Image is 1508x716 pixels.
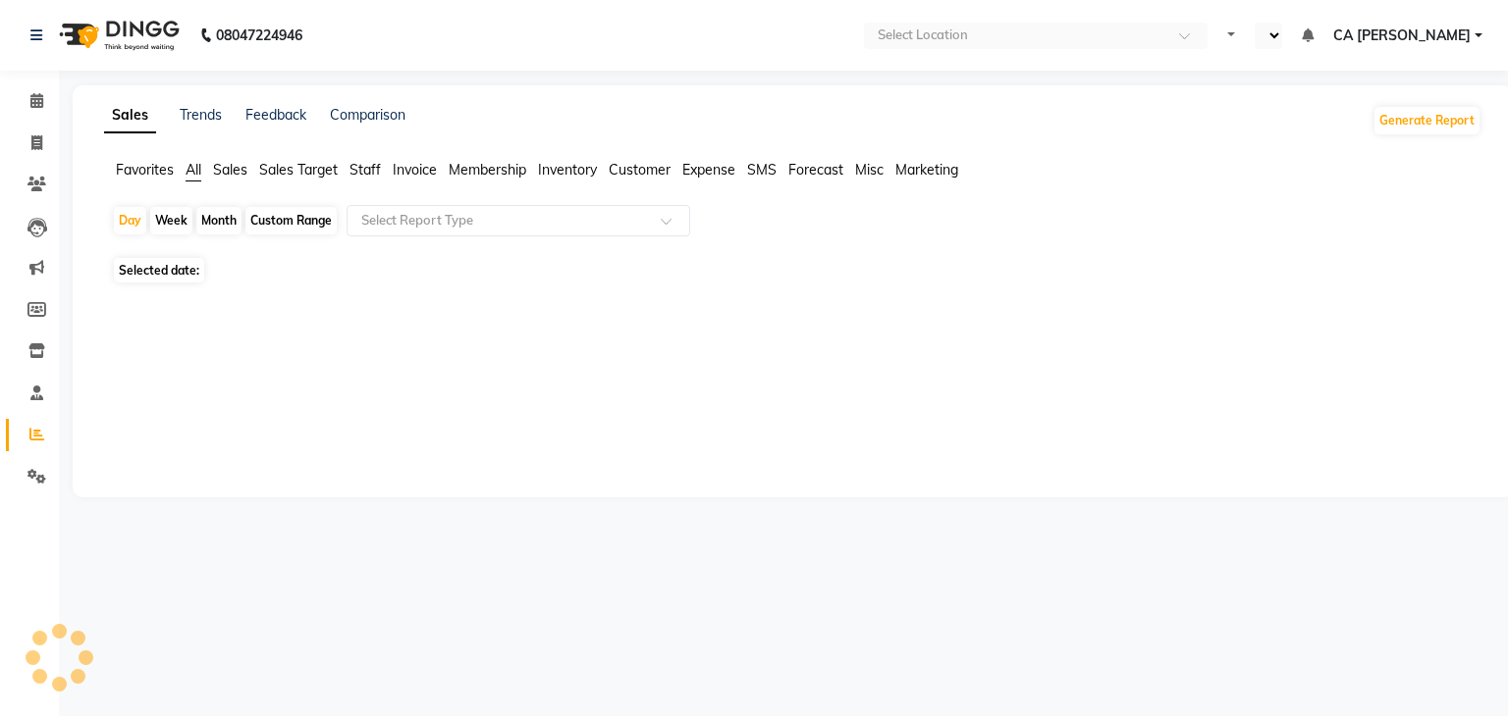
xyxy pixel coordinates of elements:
div: Week [150,207,192,234]
span: Sales [213,161,247,179]
span: Marketing [895,161,958,179]
a: Comparison [330,106,405,124]
div: Custom Range [245,207,337,234]
a: Sales [104,98,156,133]
span: Expense [682,161,735,179]
span: Misc [855,161,884,179]
span: Favorites [116,161,174,179]
span: Sales Target [259,161,338,179]
span: Customer [609,161,671,179]
div: Select Location [878,26,968,45]
a: Trends [180,106,222,124]
img: logo [50,8,185,63]
span: Inventory [538,161,597,179]
b: 08047224946 [216,8,302,63]
span: Staff [350,161,381,179]
span: SMS [747,161,777,179]
span: Membership [449,161,526,179]
div: Day [114,207,146,234]
span: All [186,161,201,179]
div: Month [196,207,242,234]
a: Feedback [245,106,306,124]
span: CA [PERSON_NAME] [1333,26,1471,46]
span: Selected date: [114,258,204,282]
span: Forecast [788,161,843,179]
span: Invoice [393,161,437,179]
button: Generate Report [1374,107,1480,134]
